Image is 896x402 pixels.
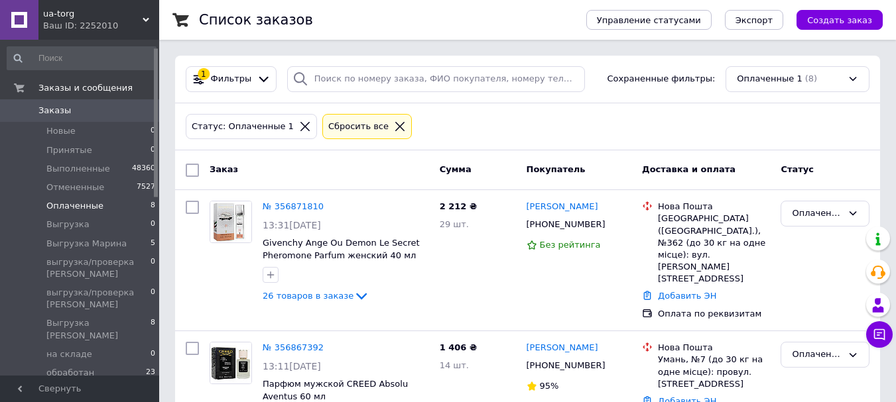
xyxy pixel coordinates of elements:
[792,348,842,362] div: Оплаченный
[151,200,155,212] span: 8
[46,367,94,379] span: обработан
[46,181,104,193] span: Отмененные
[146,367,155,379] span: 23
[287,66,585,92] input: Поиск по номеру заказа, ФИО покупателя, номеру телефона, Email, номеру накладной
[807,15,872,25] span: Создать заказ
[540,381,559,391] span: 95%
[440,164,472,174] span: Сумма
[46,200,103,212] span: Оплаченные
[43,20,159,32] div: Ваш ID: 2252010
[210,342,251,383] img: Фото товару
[199,12,313,28] h1: Список заказов
[151,287,155,311] span: 0
[658,201,770,213] div: Нова Пошта
[797,10,883,30] button: Создать заказ
[263,379,408,401] a: Парфюм мужской CREED Absolu Aventus 60 мл
[38,82,133,94] span: Заказы и сообщения
[737,73,802,85] span: Оплаченные 1
[658,354,770,390] div: Умань, №7 (до 30 кг на одне місце): провул. [STREET_ADDRESS]
[38,105,71,117] span: Заказы
[263,238,420,260] a: Givenchy Ange Ou Demon Le Secret Pheromone Parfum женский 40 мл
[781,164,814,174] span: Статус
[46,144,92,156] span: Принятые
[527,201,598,213] a: [PERSON_NAME]
[658,213,770,285] div: [GEOGRAPHIC_DATA] ([GEOGRAPHIC_DATA].), №362 (до 30 кг на одне місце): вул. [PERSON_NAME][STREET_...
[210,164,238,174] span: Заказ
[725,10,783,30] button: Экспорт
[608,73,716,85] span: Сохраненные фильтры:
[210,201,251,242] img: Фото товару
[540,240,601,250] span: Без рейтинга
[151,144,155,156] span: 0
[211,73,252,85] span: Фильтры
[43,8,143,20] span: ua-torg
[658,342,770,354] div: Нова Пошта
[151,219,155,230] span: 0
[792,207,842,221] div: Оплаченный
[736,15,773,25] span: Экспорт
[805,74,817,83] span: (8)
[263,342,324,352] a: № 356867392
[46,163,110,175] span: Выполненные
[151,317,155,341] span: 8
[642,164,736,174] span: Доставка и оплата
[46,287,151,311] span: выгрузка/проверка [PERSON_NAME]
[263,361,321,372] span: 13:11[DATE]
[151,256,155,280] span: 0
[151,348,155,360] span: 0
[137,181,155,193] span: 7527
[46,125,76,137] span: Новые
[210,201,252,243] a: Фото товару
[7,46,157,70] input: Поиск
[658,291,716,301] a: Добавить ЭН
[527,342,598,354] a: [PERSON_NAME]
[866,321,893,348] button: Чат с покупателем
[263,201,324,211] a: № 356871810
[263,291,353,301] span: 26 товаров в заказе
[46,348,92,360] span: на складе
[46,238,127,250] span: Выгрузка Марина
[783,15,883,25] a: Создать заказ
[326,120,391,134] div: Сбросить все
[132,163,155,175] span: 48360
[189,120,296,134] div: Статус: Оплаченные 1
[440,201,477,211] span: 2 212 ₴
[440,219,469,229] span: 29 шт.
[440,342,477,352] span: 1 406 ₴
[198,68,210,80] div: 1
[151,238,155,250] span: 5
[527,360,606,370] span: [PHONE_NUMBER]
[586,10,712,30] button: Управление статусами
[658,308,770,320] div: Оплата по реквизитам
[151,125,155,137] span: 0
[46,256,151,280] span: выгрузка/проверка [PERSON_NAME]
[210,342,252,384] a: Фото товару
[527,164,586,174] span: Покупатель
[263,291,369,301] a: 26 товаров в заказе
[597,15,701,25] span: Управление статусами
[46,317,151,341] span: Выгрузка [PERSON_NAME]
[46,219,90,230] span: Выгрузка
[440,360,469,370] span: 14 шт.
[263,220,321,230] span: 13:31[DATE]
[527,219,606,229] span: [PHONE_NUMBER]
